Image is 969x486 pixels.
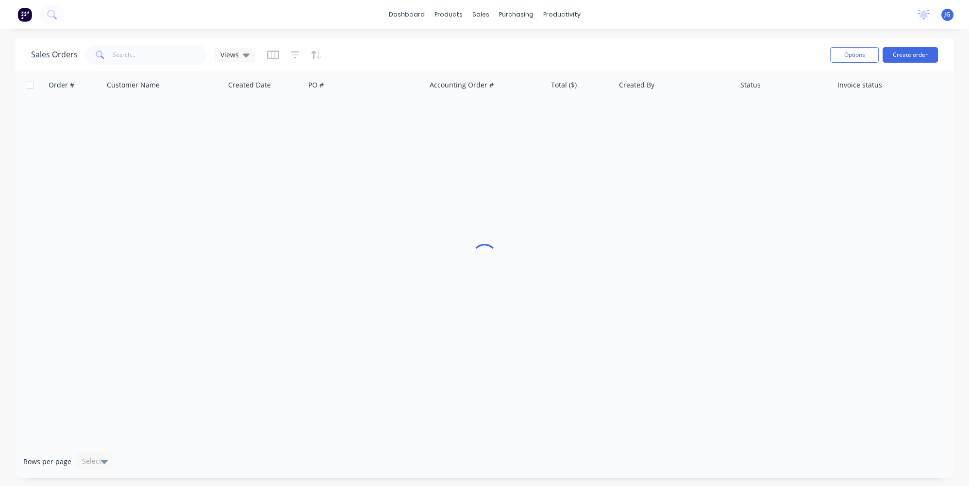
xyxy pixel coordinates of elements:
[944,10,951,19] span: JG
[31,50,78,59] h1: Sales Orders
[228,80,271,90] div: Created Date
[113,45,207,65] input: Search...
[308,80,324,90] div: PO #
[883,47,938,63] button: Create order
[551,80,577,90] div: Total ($)
[49,80,74,90] div: Order #
[619,80,654,90] div: Created By
[430,7,468,22] div: products
[107,80,160,90] div: Customer Name
[430,80,494,90] div: Accounting Order #
[220,50,239,60] span: Views
[17,7,32,22] img: Factory
[384,7,430,22] a: dashboard
[830,47,879,63] button: Options
[82,456,107,466] div: Select...
[494,7,538,22] div: purchasing
[468,7,494,22] div: sales
[837,80,882,90] div: Invoice status
[23,457,71,467] span: Rows per page
[538,7,585,22] div: productivity
[740,80,761,90] div: Status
